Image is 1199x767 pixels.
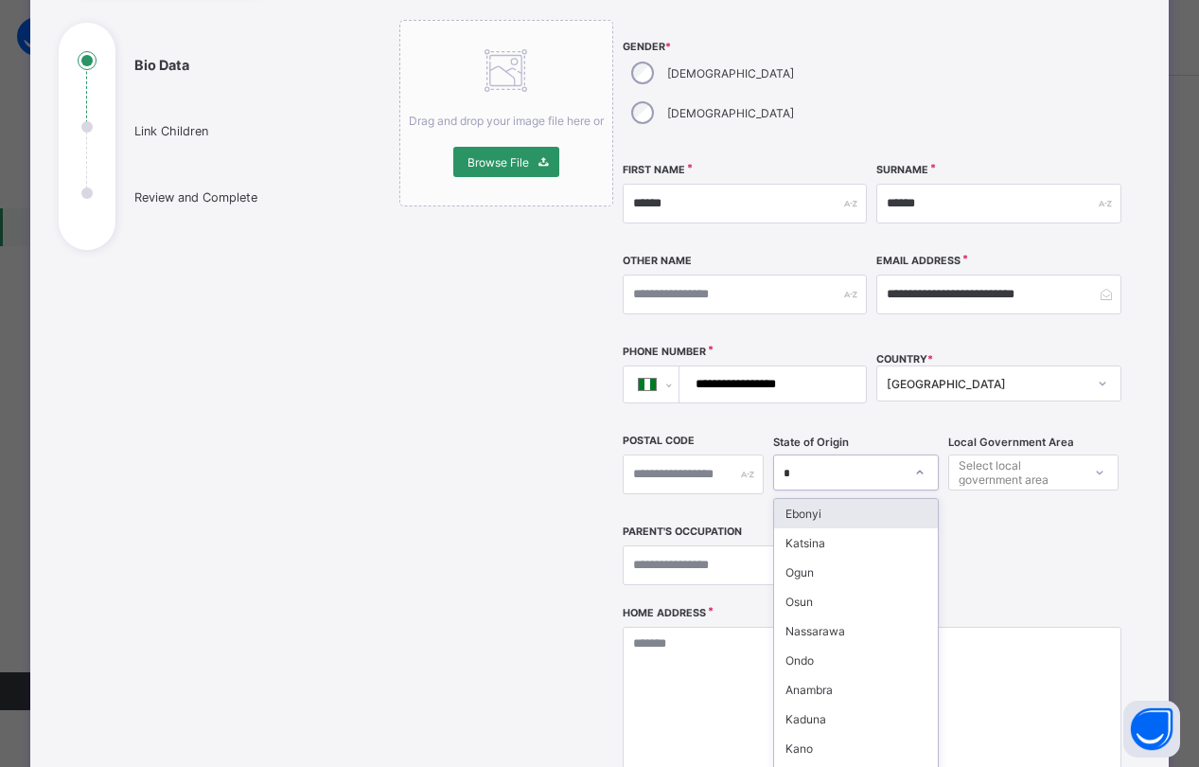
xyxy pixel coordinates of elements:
label: [DEMOGRAPHIC_DATA] [667,66,794,80]
div: Kano [774,734,938,763]
span: Local Government Area [948,436,1074,449]
label: Home Address [623,607,706,619]
div: [GEOGRAPHIC_DATA] [887,377,1085,391]
div: Katsina [774,528,938,558]
label: Parent's Occupation [623,526,742,538]
label: Phone Number [623,346,706,358]
div: Ebonyi [774,499,938,528]
span: COUNTRY [876,353,933,366]
div: Ogun [774,558,938,587]
label: Surname [876,164,928,176]
div: Anambra [774,675,938,705]
button: Open asap [1123,701,1180,758]
div: Kaduna [774,705,938,734]
div: Osun [774,587,938,616]
div: Nassarawa [774,616,938,646]
span: Gender [623,41,867,53]
label: First Name [623,164,685,176]
div: Ondo [774,646,938,675]
label: [DEMOGRAPHIC_DATA] [667,106,794,120]
span: State of Origin [773,436,849,449]
div: Select local government area [959,455,1080,491]
span: Drag and drop your image file here or [409,114,604,128]
span: Browse File [467,155,529,169]
label: Other Name [623,255,692,267]
div: Drag and drop your image file here orBrowse File [399,20,613,206]
label: Postal Code [623,435,695,447]
label: Email Address [876,255,961,267]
